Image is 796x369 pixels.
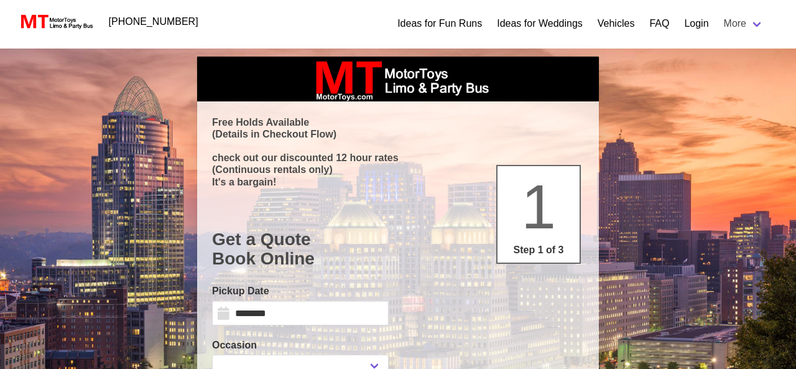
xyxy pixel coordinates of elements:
[502,243,575,258] p: Step 1 of 3
[212,284,389,299] label: Pickup Date
[521,172,556,241] span: 1
[716,11,771,36] a: More
[684,16,708,31] a: Login
[17,13,94,30] img: MotorToys Logo
[598,16,635,31] a: Vehicles
[212,164,584,175] p: (Continuous rentals only)
[212,152,584,164] p: check out our discounted 12 hour rates
[212,230,584,269] h1: Get a Quote Book Online
[649,16,669,31] a: FAQ
[305,57,491,101] img: box_logo_brand.jpeg
[397,16,482,31] a: Ideas for Fun Runs
[212,128,584,140] p: (Details in Checkout Flow)
[212,116,584,128] p: Free Holds Available
[497,16,583,31] a: Ideas for Weddings
[101,9,206,34] a: [PHONE_NUMBER]
[212,338,389,353] label: Occasion
[212,176,584,188] p: It's a bargain!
